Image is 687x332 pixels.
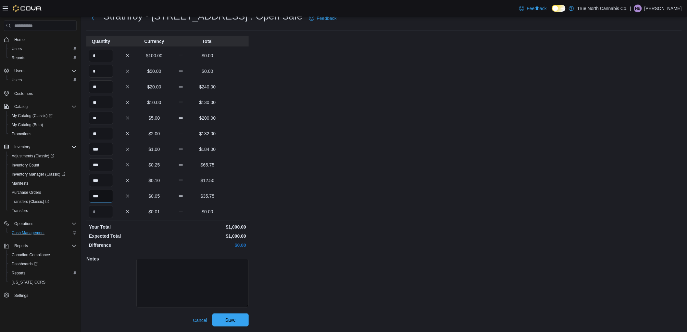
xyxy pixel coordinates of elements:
[12,67,77,75] span: Users
[14,221,33,226] span: Operations
[6,278,79,287] button: [US_STATE] CCRS
[14,104,28,109] span: Catalog
[12,103,30,111] button: Catalog
[6,75,79,85] button: Users
[195,146,219,153] p: $184.00
[212,313,249,326] button: Save
[12,271,25,276] span: Reports
[195,99,219,106] p: $130.00
[6,259,79,269] a: Dashboards
[9,198,52,206] a: Transfers (Classic)
[12,163,39,168] span: Inventory Count
[6,206,79,215] button: Transfers
[9,130,34,138] a: Promotions
[9,179,77,187] span: Manifests
[12,291,77,299] span: Settings
[89,242,166,248] p: Difference
[1,219,79,228] button: Operations
[86,252,135,265] h5: Notes
[195,84,219,90] p: $240.00
[89,143,113,156] input: Quantity
[1,66,79,75] button: Users
[12,220,36,228] button: Operations
[9,45,77,53] span: Users
[169,242,246,248] p: $0.00
[142,177,166,184] p: $0.10
[142,68,166,74] p: $50.00
[142,99,166,106] p: $10.00
[195,193,219,199] p: $35.75
[193,317,207,324] span: Cancel
[195,52,219,59] p: $0.00
[169,224,246,230] p: $1,000.00
[9,45,24,53] a: Users
[9,260,40,268] a: Dashboards
[12,280,45,285] span: [US_STATE] CCRS
[552,5,566,12] input: Dark Mode
[9,76,24,84] a: Users
[9,278,48,286] a: [US_STATE] CCRS
[225,317,236,323] span: Save
[13,5,42,12] img: Cova
[6,120,79,129] button: My Catalog (Beta)
[12,199,49,204] span: Transfers (Classic)
[12,153,54,159] span: Adjustments (Classic)
[14,37,25,42] span: Home
[12,67,27,75] button: Users
[14,91,33,96] span: Customers
[9,260,77,268] span: Dashboards
[89,190,113,203] input: Quantity
[142,52,166,59] p: $100.00
[9,170,68,178] a: Inventory Manager (Classic)
[577,5,628,12] p: True North Cannabis Co.
[9,130,77,138] span: Promotions
[6,129,79,139] button: Promotions
[6,179,79,188] button: Manifests
[9,76,77,84] span: Users
[12,292,31,299] a: Settings
[9,161,77,169] span: Inventory Count
[1,88,79,98] button: Customers
[12,190,41,195] span: Purchase Orders
[12,181,28,186] span: Manifests
[12,55,25,60] span: Reports
[142,115,166,121] p: $5.00
[12,230,44,235] span: Cash Management
[12,143,77,151] span: Inventory
[9,189,44,196] a: Purchase Orders
[9,207,77,215] span: Transfers
[1,241,79,250] button: Reports
[6,250,79,259] button: Canadian Compliance
[142,84,166,90] p: $20.00
[142,38,166,45] p: Currency
[14,293,28,298] span: Settings
[517,2,549,15] a: Feedback
[6,170,79,179] a: Inventory Manager (Classic)
[12,143,33,151] button: Inventory
[9,161,42,169] a: Inventory Count
[195,115,219,121] p: $200.00
[169,233,246,239] p: $1,000.00
[142,130,166,137] p: $2.00
[195,208,219,215] p: $0.00
[9,189,77,196] span: Purchase Orders
[9,170,77,178] span: Inventory Manager (Classic)
[9,198,77,206] span: Transfers (Classic)
[9,229,47,237] a: Cash Management
[9,278,77,286] span: Washington CCRS
[12,103,77,111] span: Catalog
[9,251,77,259] span: Canadian Compliance
[1,291,79,300] button: Settings
[635,5,641,12] span: NB
[6,152,79,161] a: Adjustments (Classic)
[6,269,79,278] button: Reports
[9,229,77,237] span: Cash Management
[14,144,30,150] span: Inventory
[142,146,166,153] p: $1.00
[12,252,50,258] span: Canadian Compliance
[634,5,642,12] div: Nathan Balcom
[12,77,22,83] span: Users
[6,44,79,53] button: Users
[630,5,631,12] p: |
